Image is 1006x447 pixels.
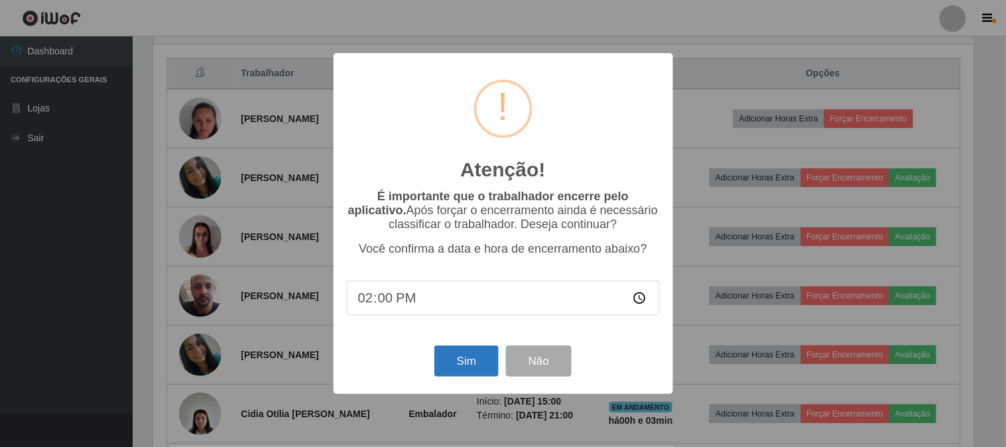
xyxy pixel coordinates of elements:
button: Não [506,346,572,377]
p: Você confirma a data e hora de encerramento abaixo? [347,242,660,256]
button: Sim [434,346,499,377]
b: É importante que o trabalhador encerre pelo aplicativo. [348,190,629,217]
h2: Atenção! [460,158,545,182]
p: Após forçar o encerramento ainda é necessário classificar o trabalhador. Deseja continuar? [347,190,660,231]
